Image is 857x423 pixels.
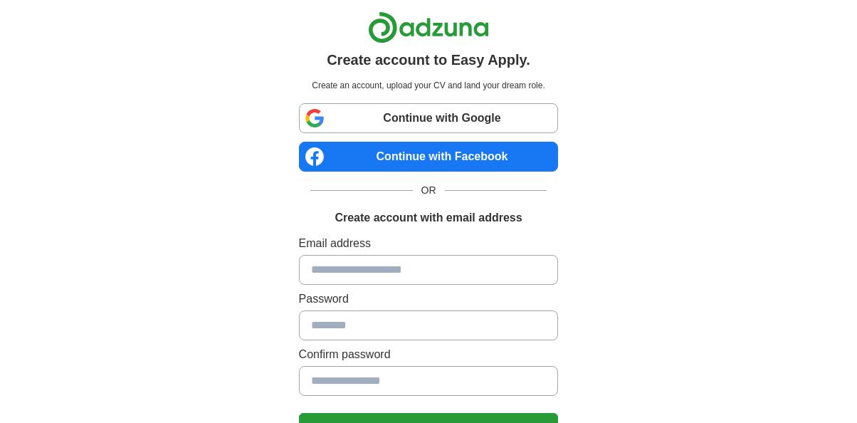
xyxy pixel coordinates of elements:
label: Confirm password [299,346,559,363]
span: OR [413,183,445,198]
label: Email address [299,235,559,252]
label: Password [299,291,559,308]
a: Continue with Facebook [299,142,559,172]
h1: Create account to Easy Apply. [327,49,530,70]
img: Adzuna logo [368,11,489,43]
a: Continue with Google [299,103,559,133]
p: Create an account, upload your CV and land your dream role. [302,79,556,92]
h1: Create account with email address [335,209,522,226]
